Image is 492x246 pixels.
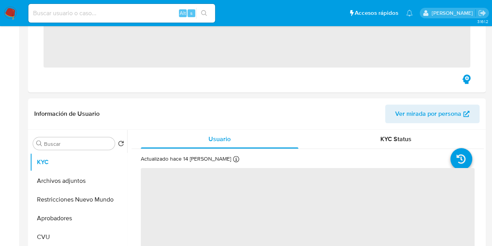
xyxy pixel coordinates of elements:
[355,9,398,17] span: Accesos rápidos
[34,110,100,118] h1: Información de Usuario
[118,140,124,149] button: Volver al orden por defecto
[180,9,186,17] span: Alt
[30,153,127,172] button: KYC
[478,9,486,17] a: Salir
[141,155,231,163] p: Actualizado hace 14 [PERSON_NAME]
[30,190,127,209] button: Restricciones Nuevo Mundo
[190,9,193,17] span: s
[395,104,461,123] span: Ver mirada por persona
[431,9,475,17] p: nicolas.fernandezallen@mercadolibre.com
[406,10,413,16] a: Notificaciones
[28,8,215,18] input: Buscar usuario o caso...
[196,8,212,19] button: search-icon
[385,104,480,123] button: Ver mirada por persona
[208,135,231,143] span: Usuario
[30,172,127,190] button: Archivos adjuntos
[477,18,488,25] span: 3.161.2
[30,209,127,228] button: Aprobadores
[44,140,112,147] input: Buscar
[36,140,42,147] button: Buscar
[380,135,411,143] span: KYC Status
